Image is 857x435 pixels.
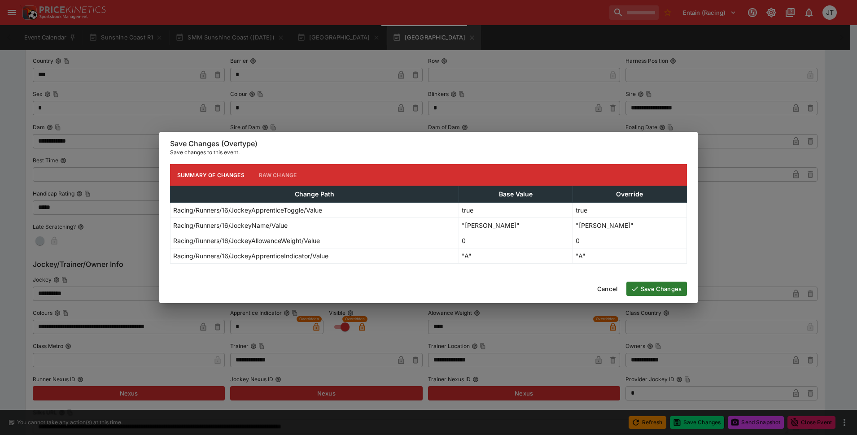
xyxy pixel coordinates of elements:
[573,203,686,218] td: true
[573,248,686,264] td: "A"
[171,186,459,203] th: Change Path
[252,164,304,186] button: Raw Change
[170,148,687,157] p: Save changes to this event.
[170,139,687,148] h6: Save Changes (Overtype)
[459,248,573,264] td: "A"
[459,218,573,233] td: "[PERSON_NAME]"
[173,205,322,215] p: Racing/Runners/16/JockeyApprenticeToggle/Value
[573,186,686,203] th: Override
[459,233,573,248] td: 0
[573,218,686,233] td: "[PERSON_NAME]"
[173,236,320,245] p: Racing/Runners/16/JockeyAllowanceWeight/Value
[573,233,686,248] td: 0
[173,251,328,261] p: Racing/Runners/16/JockeyApprenticeIndicator/Value
[459,186,573,203] th: Base Value
[626,282,687,296] button: Save Changes
[459,203,573,218] td: true
[173,221,288,230] p: Racing/Runners/16/JockeyName/Value
[592,282,623,296] button: Cancel
[170,164,252,186] button: Summary of Changes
